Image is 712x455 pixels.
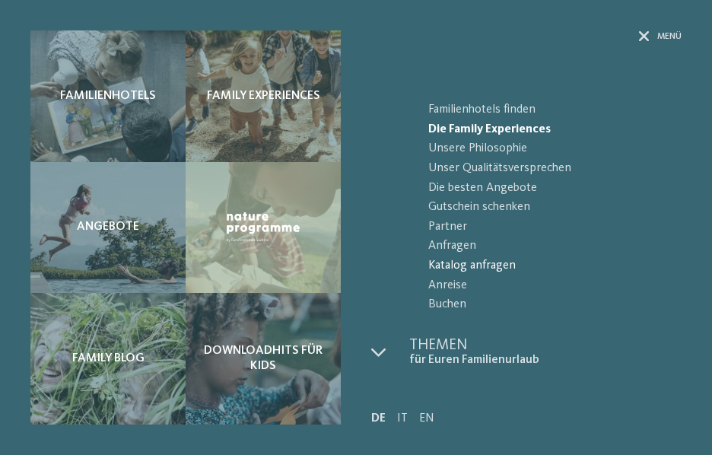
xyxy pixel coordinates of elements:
[30,162,186,294] a: Welche Family Experiences wählt ihr? Angebote
[428,218,682,237] span: Partner
[409,100,682,120] a: Familienhotels finden
[224,209,303,245] img: Nature Programme
[428,159,682,179] span: Unser Qualitätsversprechen
[409,237,682,256] a: Anfragen
[77,220,139,234] span: Angebote
[409,139,682,159] a: Unsere Philosophie
[409,276,682,296] a: Anreise
[657,30,682,43] span: Menü
[397,412,408,425] a: IT
[60,89,156,103] span: Familienhotels
[428,276,682,296] span: Anreise
[409,338,682,367] a: Themen für Euren Familienurlaub
[201,344,326,373] span: Downloadhits für Kids
[409,353,682,367] span: für Euren Familienurlaub
[186,293,341,425] a: Welche Family Experiences wählt ihr? Downloadhits für Kids
[207,89,320,103] span: Family Experiences
[409,120,682,140] a: Die Family Experiences
[30,30,186,162] a: Welche Family Experiences wählt ihr? Familienhotels
[72,352,145,366] span: Family Blog
[186,162,341,294] a: Welche Family Experiences wählt ihr? Nature Programme
[428,120,682,140] span: Die Family Experiences
[428,237,682,256] span: Anfragen
[428,198,682,218] span: Gutschein schenken
[409,218,682,237] a: Partner
[409,256,682,276] a: Katalog anfragen
[371,412,386,425] a: DE
[428,100,682,120] span: Familienhotels finden
[30,293,186,425] a: Welche Family Experiences wählt ihr? Family Blog
[409,198,682,218] a: Gutschein schenken
[409,159,682,179] a: Unser Qualitätsversprechen
[186,30,341,162] a: Welche Family Experiences wählt ihr? Family Experiences
[428,179,682,199] span: Die besten Angebote
[409,295,682,315] a: Buchen
[428,256,682,276] span: Katalog anfragen
[428,295,682,315] span: Buchen
[428,139,682,159] span: Unsere Philosophie
[419,412,434,425] a: EN
[409,338,682,353] span: Themen
[409,179,682,199] a: Die besten Angebote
